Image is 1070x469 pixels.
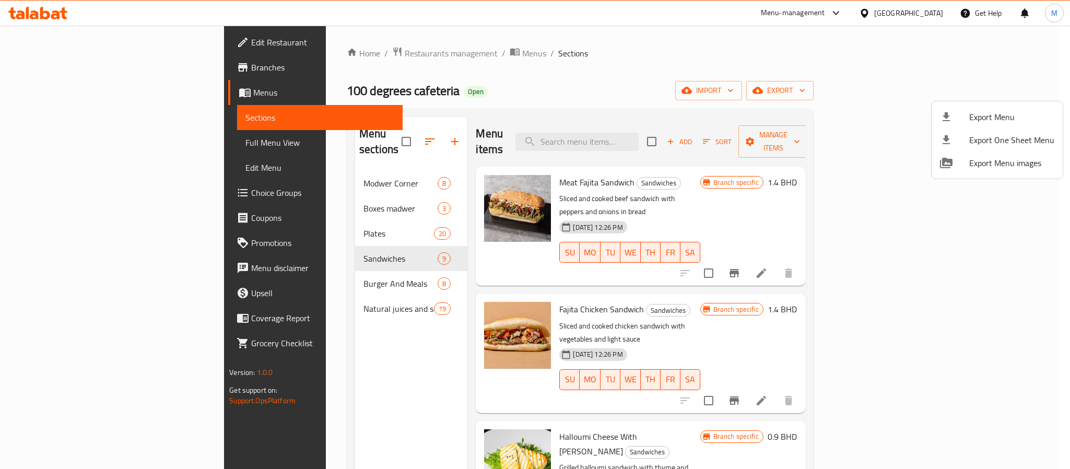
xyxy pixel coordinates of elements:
[969,157,1054,169] span: Export Menu images
[932,105,1063,128] li: Export menu items
[969,134,1054,146] span: Export One Sheet Menu
[932,151,1063,174] li: Export Menu images
[932,128,1063,151] li: Export one sheet menu items
[969,111,1054,123] span: Export Menu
